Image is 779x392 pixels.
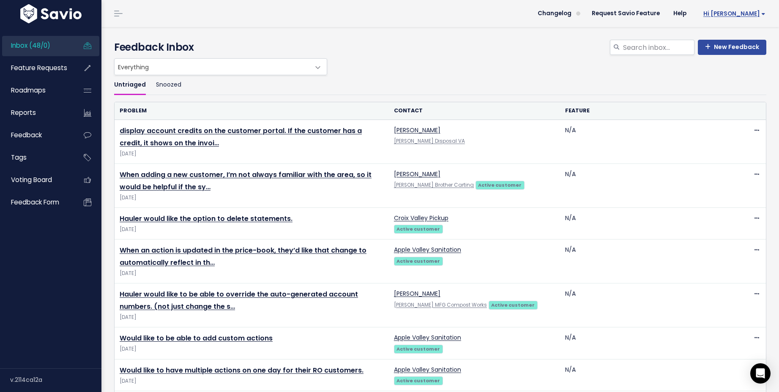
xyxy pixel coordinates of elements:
span: [DATE] [120,150,384,158]
a: Active customer [394,256,443,265]
span: Feedback form [11,198,59,207]
a: [PERSON_NAME] MFG Compost Works [394,302,487,308]
span: Changelog [538,11,571,16]
a: Hi [PERSON_NAME] [693,7,772,20]
a: When adding a new customer, I’m not always familiar with the area, so it would be helpful if the sy… [120,170,372,192]
a: [PERSON_NAME] Disposal VA [394,138,465,144]
input: Search inbox... [622,40,694,55]
strong: Active customer [396,377,440,384]
a: Inbox (48/0) [2,36,70,55]
a: Reports [2,103,70,122]
span: Inbox (48/0) [11,41,50,50]
a: Active customer [394,224,443,233]
span: Everything [114,58,327,75]
strong: Active customer [396,226,440,232]
span: Hi [PERSON_NAME] [703,11,765,17]
a: Hauler would like to be able to override the auto-generated account numbers. (not just change the s… [120,289,358,311]
a: [PERSON_NAME] [394,170,440,178]
strong: Active customer [396,346,440,352]
span: [DATE] [120,193,384,202]
a: Active customer [394,344,443,353]
a: When an action is updated in the price-book, they’d like that change to automatically reflect in th… [120,245,366,267]
span: Feature Requests [11,63,67,72]
th: Feature [560,102,732,120]
div: v.2114ca12a [10,369,101,391]
ul: Filter feature requests [114,75,766,95]
th: Contact [389,102,560,120]
a: Feedback [2,125,70,145]
a: Active customer [476,180,525,189]
a: [PERSON_NAME] [394,126,440,134]
div: Open Intercom Messenger [750,363,771,384]
span: Feedback [11,131,42,139]
a: [PERSON_NAME] Brother Carting [394,182,474,188]
a: Tags [2,148,70,167]
h4: Feedback Inbox [114,40,766,55]
td: N/A [560,283,732,327]
a: Feedback form [2,193,70,212]
strong: Active customer [396,258,440,264]
a: Request Savio Feature [585,7,667,20]
strong: Active customer [491,302,535,308]
th: Problem [115,102,389,120]
a: Active customer [489,300,538,309]
a: New Feedback [698,40,766,55]
a: Snoozed [156,75,181,95]
td: N/A [560,240,732,283]
a: Apple Valley Sanitation [394,333,461,342]
span: [DATE] [120,377,384,386]
a: Hauler would like the option to delete statements. [120,214,292,223]
a: Active customer [394,376,443,384]
a: Apple Valley Sanitation [394,245,461,254]
span: [DATE] [120,269,384,278]
strong: Active customer [478,182,522,188]
td: N/A [560,327,732,359]
a: Croix Valley Pickup [394,214,448,222]
td: N/A [560,164,732,208]
span: [DATE] [120,345,384,354]
img: logo-white.9d6f32f41409.svg [18,4,84,23]
span: [DATE] [120,313,384,322]
td: N/A [560,208,732,240]
span: Voting Board [11,175,52,184]
span: Roadmaps [11,86,46,95]
a: display account credits on the customer portal. If the customer has a credit, it shows on the invoi… [120,126,362,148]
span: Tags [11,153,27,162]
a: Would like to be able to add custom actions [120,333,273,343]
span: [DATE] [120,225,384,234]
span: Everything [115,59,310,75]
a: Voting Board [2,170,70,190]
a: Would like to have multiple actions on one day for their RO customers. [120,365,364,375]
td: N/A [560,120,732,164]
td: N/A [560,359,732,391]
a: [PERSON_NAME] [394,289,440,298]
span: Reports [11,108,36,117]
a: Roadmaps [2,81,70,100]
a: Untriaged [114,75,146,95]
a: Help [667,7,693,20]
a: Feature Requests [2,58,70,78]
a: Apple Valley Sanitation [394,365,461,374]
